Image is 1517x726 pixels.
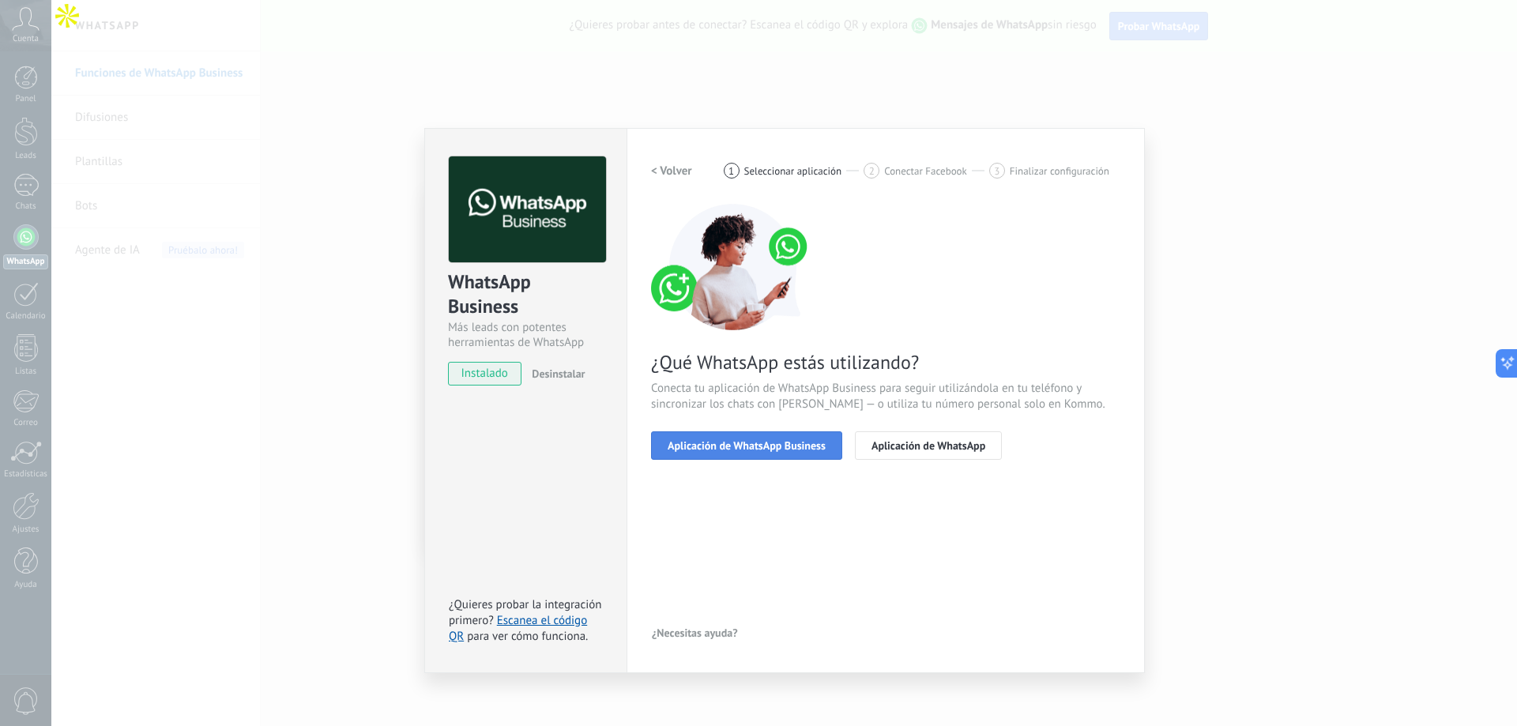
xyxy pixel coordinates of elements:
[1010,165,1109,177] span: Finalizar configuración
[651,204,817,330] img: connect number
[744,165,842,177] span: Seleccionar aplicación
[651,350,1120,374] span: ¿Qué WhatsApp estás utilizando?
[884,165,967,177] span: Conectar Facebook
[449,597,602,628] span: ¿Quieres probar la integración primero?
[652,627,738,638] span: ¿Necesitas ayuda?
[651,164,692,179] h2: < Volver
[448,269,604,320] div: WhatsApp Business
[728,164,734,178] span: 1
[467,629,588,644] span: para ver cómo funciona.
[869,164,875,178] span: 2
[871,440,985,451] span: Aplicación de WhatsApp
[449,613,587,644] a: Escanea el código QR
[525,362,585,386] button: Desinstalar
[651,431,842,460] button: Aplicación de WhatsApp Business
[668,440,826,451] span: Aplicación de WhatsApp Business
[855,431,1002,460] button: Aplicación de WhatsApp
[449,362,521,386] span: instalado
[532,367,585,381] span: Desinstalar
[994,164,999,178] span: 3
[651,621,739,645] button: ¿Necesitas ayuda?
[651,381,1120,412] span: Conecta tu aplicación de WhatsApp Business para seguir utilizándola en tu teléfono y sincronizar ...
[651,156,692,185] button: < Volver
[449,156,606,263] img: logo_main.png
[448,320,604,350] div: Más leads con potentes herramientas de WhatsApp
